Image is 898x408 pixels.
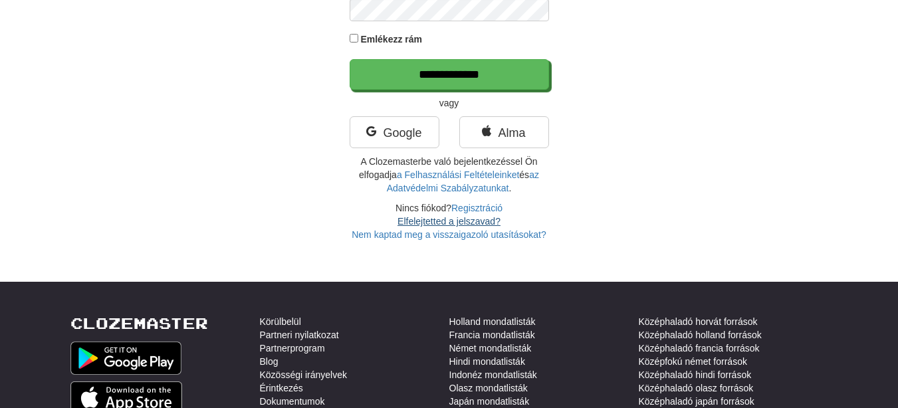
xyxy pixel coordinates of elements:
font: . [508,183,511,193]
font: Emlékezz rám [360,34,422,45]
a: Dokumentumok [260,395,325,408]
font: Középhaladó hindi források [639,369,752,380]
font: vagy [439,98,459,108]
a: Alma [459,116,549,148]
font: Olasz mondatlisták [449,383,528,393]
font: Középhaladó holland források [639,330,762,340]
a: Középfokú német források [639,355,747,368]
a: Regisztráció [451,203,503,213]
font: Partnerprogram [260,343,325,354]
font: Francia mondatlisták [449,330,535,340]
a: Német mondatlisták [449,342,532,355]
font: Japán mondatlisták [449,396,530,407]
img: Szerezd meg a Google Playen [70,342,182,375]
a: Francia mondatlisták [449,328,535,342]
a: Google [350,116,439,148]
font: Középhaladó olasz források [639,383,754,393]
a: Olasz mondatlisták [449,381,528,395]
font: A Clozemasterbe való bejelentkezéssel Ön elfogadja [359,156,538,180]
a: Középhaladó holland források [639,328,762,342]
a: Indonéz mondatlisták [449,368,537,381]
font: Holland mondatlisták [449,316,536,327]
a: Partneri nyilatkozat [260,328,339,342]
font: Indonéz mondatlisták [449,369,537,380]
a: Nem kaptad meg a visszaigazoló utasításokat? [352,229,546,240]
font: Clozemaster [70,314,208,332]
a: Közösségi irányelvek [260,368,348,381]
font: és [519,169,529,180]
font: Érintkezés [260,383,303,393]
a: Holland mondatlisták [449,315,536,328]
font: Középfokú német források [639,356,747,367]
font: Közösségi irányelvek [260,369,348,380]
font: Google [383,126,421,140]
font: Német mondatlisták [449,343,532,354]
a: Középhaladó horvát források [639,315,758,328]
font: Középhaladó horvát források [639,316,758,327]
font: Blog [260,356,279,367]
a: Blog [260,355,279,368]
font: Körülbelül [260,316,301,327]
a: Hindi mondatlisták [449,355,525,368]
font: Hindi mondatlisták [449,356,525,367]
a: Clozemaster [70,315,208,332]
font: Középhaladó japán források [639,396,754,407]
a: Középhaladó japán források [639,395,754,408]
font: Középhaladó francia források [639,343,760,354]
font: Nincs fiókod? [395,203,451,213]
a: Középhaladó francia források [639,342,760,355]
a: a Felhasználási Feltételeinket [397,169,519,180]
a: Középhaladó olasz források [639,381,754,395]
font: Dokumentumok [260,396,325,407]
a: Körülbelül [260,315,301,328]
a: Érintkezés [260,381,303,395]
a: Partnerprogram [260,342,325,355]
font: Partneri nyilatkozat [260,330,339,340]
a: Japán mondatlisták [449,395,530,408]
a: Középhaladó hindi források [639,368,752,381]
a: Elfelejtetted a jelszavad? [397,216,501,227]
font: Alma [498,126,525,140]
